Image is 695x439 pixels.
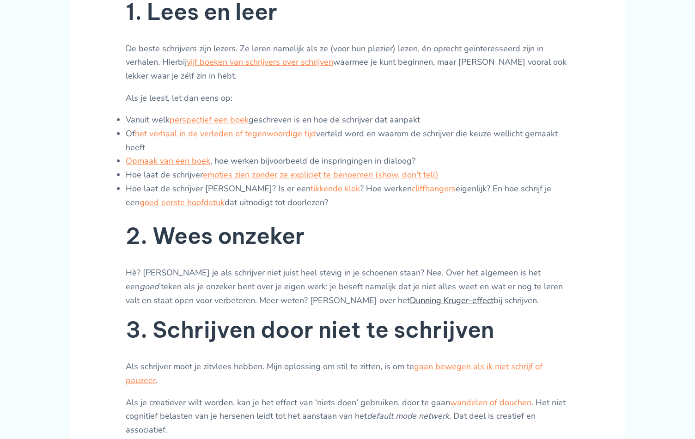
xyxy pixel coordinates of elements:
[126,113,569,127] li: Vanuit welk geschreven is en hoe de schrijver dat aanpakt
[135,128,316,139] a: het verhaal in de verleden of tegenwoordige tijd
[126,155,210,166] a: Opmaak van een boek
[126,396,569,437] p: Als je creatiever wilt worden, kan je het effect van ‘niets doen’ gebruiken, door te gaan . Het n...
[126,127,569,154] li: Of verteld word en waarom de schrijver die keuze wellicht gemaakt heeft
[412,183,456,194] a: cliffhangers
[450,397,531,408] a: wandelen of douchen
[126,266,569,307] p: Hè? [PERSON_NAME] je als schrijver niet juist heel stevig in je schoenen staan? Nee. Over het alg...
[170,114,249,125] a: perspectief een boek
[187,56,333,67] a: vijf boeken van schrijvers over schrijven
[126,91,569,105] p: Als je leest, let dan eens op:
[311,183,360,194] a: tikkende klok
[126,222,569,250] h2: 2. Wees onzeker
[367,410,449,421] em: default mode netwerk
[126,316,569,344] h2: 3. Schrijven door niet te schrijven
[410,295,494,306] a: Dunning Kruger-effect
[126,182,569,209] li: Hoe laat de schrijver [PERSON_NAME]? Is er een ? Hoe werken eigenlijk? En hoe schrijf je een dat ...
[126,154,569,168] li: , hoe werken bijvoorbeeld de inspringingen in dialoog?
[126,168,569,182] li: Hoe laat de schrijver
[126,360,569,387] p: Als schrijver moet je zitvlees hebben. Mijn oplossing om stil te zitten, is om te .
[140,281,159,292] span: goed
[126,42,569,83] p: De beste schrijvers zijn lezers. Ze leren namelijk als ze (voor hun plezier) lezen, én oprecht ge...
[203,169,439,180] a: emoties zien zonder ze expliciet te benoemen (show, don’t tell)
[140,197,225,208] a: goed eerste hoofdstuk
